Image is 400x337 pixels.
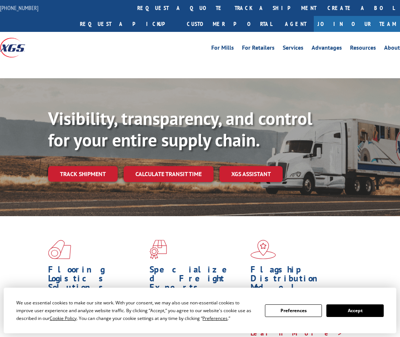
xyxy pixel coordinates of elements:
a: For Retailers [242,45,275,53]
a: Resources [350,45,376,53]
a: XGS ASSISTANT [219,166,283,182]
h1: Specialized Freight Experts [149,265,245,295]
a: For Mills [211,45,234,53]
a: Customer Portal [181,16,278,32]
a: Services [283,45,303,53]
img: xgs-icon-total-supply-chain-intelligence-red [48,240,71,259]
span: Preferences [202,315,228,321]
img: xgs-icon-flagship-distribution-model-red [251,240,276,259]
a: Track shipment [48,166,118,182]
h1: Flagship Distribution Model [251,265,346,295]
img: xgs-icon-focused-on-flooring-red [149,240,167,259]
a: Advantages [312,45,342,53]
span: Cookie Policy [50,315,77,321]
a: Join Our Team [314,16,400,32]
b: Visibility, transparency, and control for your entire supply chain. [48,107,312,151]
a: Request a pickup [74,16,181,32]
a: Agent [278,16,314,32]
div: Cookie Consent Prompt [4,288,396,333]
a: About [384,45,400,53]
button: Accept [326,304,383,317]
a: Calculate transit time [124,166,214,182]
button: Preferences [265,304,322,317]
div: We use essential cookies to make our site work. With your consent, we may also use non-essential ... [16,299,256,322]
h1: Flooring Logistics Solutions [48,265,144,295]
